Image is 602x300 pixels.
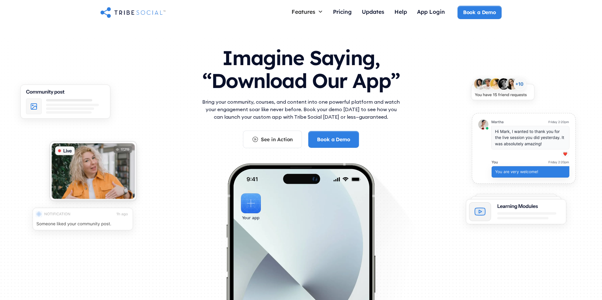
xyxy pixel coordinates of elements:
[394,8,407,15] div: Help
[457,189,575,235] img: An illustration of Learning Modules
[333,8,352,15] div: Pricing
[292,8,315,15] div: Features
[389,6,412,19] a: Help
[417,8,445,15] div: App Login
[287,6,328,18] div: Features
[463,72,542,110] img: An illustration of New friends requests
[242,215,259,221] div: Your app
[308,131,359,148] a: Book a Demo
[42,136,144,210] img: An illustration of Live video
[362,8,384,15] div: Updates
[357,6,389,19] a: Updates
[463,107,584,194] img: An illustration of chat
[201,98,401,121] p: Bring your community, courses, and content into one powerful platform and watch your engagement s...
[24,202,141,241] img: An illustration of push notification
[243,131,302,148] a: See in Action
[201,40,401,96] h1: Imagine Saying, “Download Our App”
[100,6,166,18] a: home
[261,136,293,143] div: See in Action
[412,6,450,19] a: App Login
[328,6,357,19] a: Pricing
[12,79,119,129] img: An illustration of Community Feed
[457,6,502,19] a: Book a Demo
